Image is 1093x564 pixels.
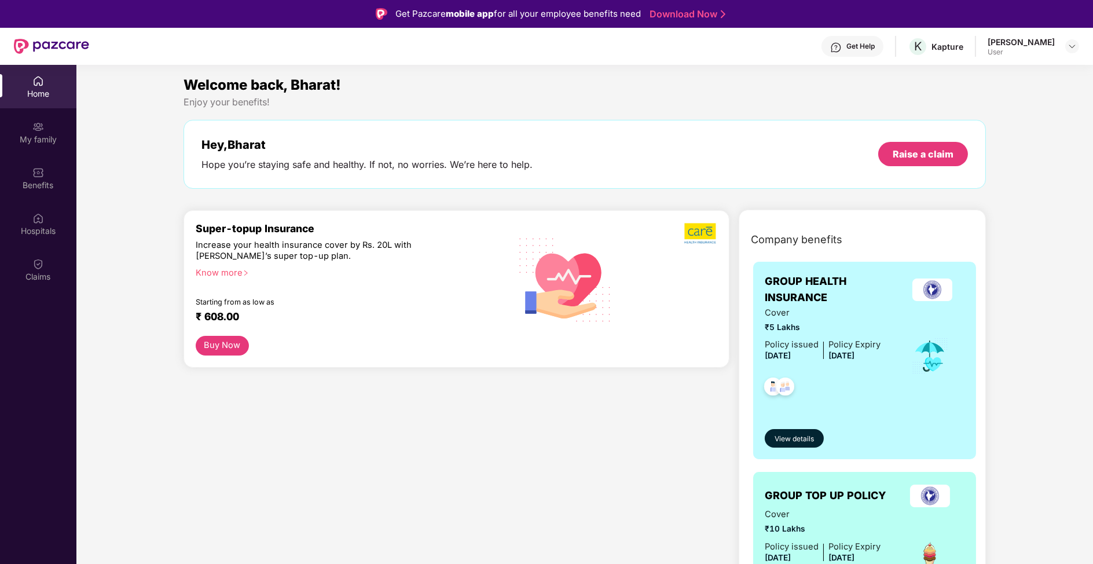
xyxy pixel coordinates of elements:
[32,258,44,270] img: svg+xml;base64,PHN2ZyBpZD0iQ2xhaW0iIHhtbG5zPSJodHRwOi8vd3d3LnczLm9yZy8yMDAwL3N2ZyIgd2lkdGg9IjIwIi...
[828,351,854,360] span: [DATE]
[765,429,823,448] button: View details
[650,8,722,20] a: Download Now
[931,41,963,52] div: Kapture
[828,553,854,562] span: [DATE]
[911,337,949,375] img: icon
[765,273,900,306] span: GROUP HEALTH INSURANCE
[196,222,500,235] div: Super-topup Insurance
[721,8,725,20] img: Stroke
[988,36,1055,47] div: [PERSON_NAME]
[846,42,875,51] div: Get Help
[765,508,881,521] span: Cover
[196,298,451,306] div: Starting from as low as
[32,167,44,178] img: svg+xml;base64,PHN2ZyBpZD0iQmVuZWZpdHMiIHhtbG5zPSJodHRwOi8vd3d3LnczLm9yZy8yMDAwL3N2ZyIgd2lkdGg9Ij...
[196,310,489,324] div: ₹ 608.00
[830,42,842,53] img: svg+xml;base64,PHN2ZyBpZD0iSGVscC0zMngzMiIgeG1sbnM9Imh0dHA6Ly93d3cudzMub3JnLzIwMDAvc3ZnIiB3aWR0aD...
[912,279,952,301] img: insurerLogo
[765,540,819,554] div: Policy issued
[765,306,881,320] span: Cover
[14,39,89,54] img: New Pazcare Logo
[751,232,842,248] span: Company benefits
[196,240,450,262] div: Increase your health insurance cover by Rs. 20L with [PERSON_NAME]’s super top-up plan.
[510,223,621,335] img: svg+xml;base64,PHN2ZyB4bWxucz0iaHR0cDovL3d3dy53My5vcmcvMjAwMC9zdmciIHhtbG5zOnhsaW5rPSJodHRwOi8vd3...
[446,8,494,19] strong: mobile app
[243,270,249,276] span: right
[828,338,881,351] div: Policy Expiry
[893,148,953,160] div: Raise a claim
[196,336,249,356] button: Buy Now
[759,374,787,402] img: svg+xml;base64,PHN2ZyB4bWxucz0iaHR0cDovL3d3dy53My5vcmcvMjAwMC9zdmciIHdpZHRoPSI0OC45NDMiIGhlaWdodD...
[395,7,641,21] div: Get Pazcare for all your employee benefits need
[184,76,341,93] span: Welcome back, Bharat!
[771,374,799,402] img: svg+xml;base64,PHN2ZyB4bWxucz0iaHR0cDovL3d3dy53My5vcmcvMjAwMC9zdmciIHdpZHRoPSI0OC45NDMiIGhlaWdodD...
[765,351,791,360] span: [DATE]
[765,321,881,334] span: ₹5 Lakhs
[914,39,922,53] span: K
[765,338,819,351] div: Policy issued
[196,268,493,276] div: Know more
[201,138,533,152] div: Hey, Bharat
[32,121,44,133] img: svg+xml;base64,PHN2ZyB3aWR0aD0iMjAiIGhlaWdodD0iMjAiIHZpZXdCb3g9IjAgMCAyMCAyMCIgZmlsbD0ibm9uZSIgeG...
[910,485,950,507] img: insurerLogo
[765,488,886,504] span: GROUP TOP UP POLICY
[1068,42,1077,51] img: svg+xml;base64,PHN2ZyBpZD0iRHJvcGRvd24tMzJ4MzIiIHhtbG5zPSJodHRwOi8vd3d3LnczLm9yZy8yMDAwL3N2ZyIgd2...
[684,222,717,244] img: b5dec4f62d2307b9de63beb79f102df3.png
[201,159,533,171] div: Hope you’re staying safe and healthy. If not, no worries. We’re here to help.
[376,8,387,20] img: Logo
[765,553,791,562] span: [DATE]
[32,213,44,224] img: svg+xml;base64,PHN2ZyBpZD0iSG9zcGl0YWxzIiB4bWxucz0iaHR0cDovL3d3dy53My5vcmcvMjAwMC9zdmciIHdpZHRoPS...
[775,434,814,445] span: View details
[765,523,881,535] span: ₹10 Lakhs
[184,96,986,108] div: Enjoy your benefits!
[988,47,1055,57] div: User
[32,75,44,87] img: svg+xml;base64,PHN2ZyBpZD0iSG9tZSIgeG1sbnM9Imh0dHA6Ly93d3cudzMub3JnLzIwMDAvc3ZnIiB3aWR0aD0iMjAiIG...
[828,540,881,554] div: Policy Expiry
